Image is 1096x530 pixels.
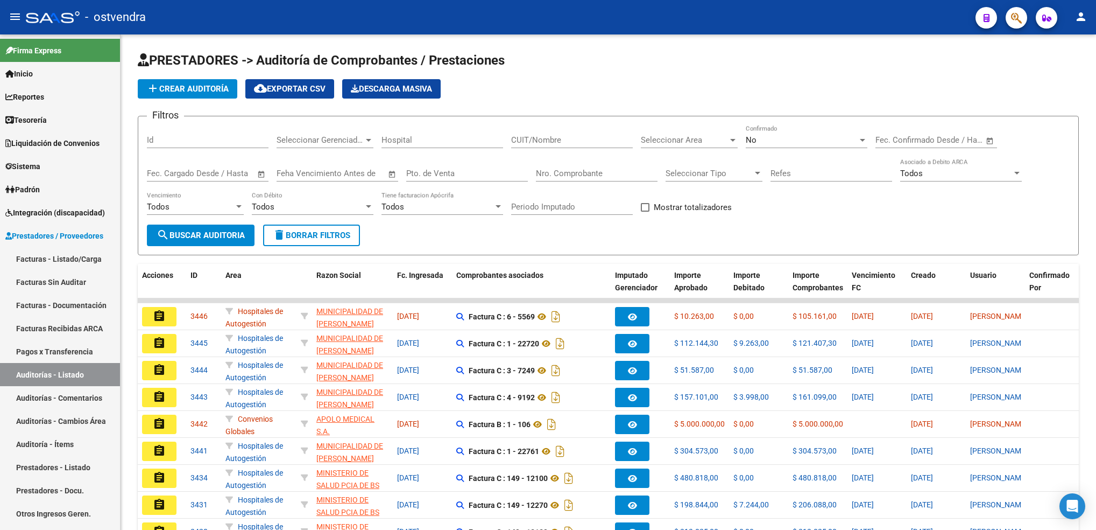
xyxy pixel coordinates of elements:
span: [DATE] [397,447,419,455]
datatable-header-cell: Razon Social [312,264,393,311]
span: $ 5.000.000,00 [793,420,843,428]
mat-icon: person [1074,10,1087,23]
button: Crear Auditoría [138,79,237,99]
input: Fecha fin [929,135,981,145]
span: [DATE] [852,339,874,347]
span: 3442 [190,420,208,428]
span: [DATE] [852,473,874,482]
span: $ 0,00 [733,473,754,482]
span: $ 112.144,30 [674,339,718,347]
span: Area [225,271,242,280]
span: Convenios Globales [225,415,273,436]
span: [PERSON_NAME] [970,447,1028,455]
datatable-header-cell: Acciones [138,264,186,311]
datatable-header-cell: Usuario [966,264,1025,311]
span: Hospitales de Autogestión [225,388,283,409]
button: Open calendar [984,135,996,147]
i: Descargar documento [549,362,563,379]
span: PRESTADORES -> Auditoría de Comprobantes / Prestaciones [138,53,505,68]
span: Descarga Masiva [351,84,432,94]
span: [DATE] [911,500,933,509]
span: Hospitales de Autogestión [225,361,283,382]
span: [PERSON_NAME] [970,339,1028,347]
span: $ 0,00 [733,312,754,320]
span: MINISTERIO DE SALUD PCIA DE BS AS O. P. [316,469,379,502]
button: Borrar Filtros [263,225,360,246]
span: APOLO MEDICAL S.A. [316,415,374,436]
h3: Filtros [147,108,184,123]
span: [PERSON_NAME] [970,420,1028,428]
span: $ 7.244,00 [733,500,769,509]
span: Borrar Filtros [273,231,350,240]
mat-icon: assignment [153,310,166,323]
mat-icon: assignment [153,417,166,430]
span: [DATE] [852,312,874,320]
span: Creado [911,271,936,280]
span: [DATE] [397,393,419,401]
span: $ 206.088,00 [793,500,837,509]
span: Importe Aprobado [674,271,708,292]
button: Exportar CSV [245,79,334,99]
span: Hospitales de Autogestión [225,334,283,355]
span: $ 5.000.000,00 [674,420,725,428]
strong: Factura C : 1 - 22761 [469,447,539,456]
input: Fecha fin [200,169,252,178]
i: Descargar documento [562,470,576,487]
span: 3444 [190,366,208,374]
span: $ 304.573,00 [793,447,837,455]
span: $ 3.998,00 [733,393,769,401]
button: Buscar Auditoria [147,225,254,246]
span: [DATE] [911,473,933,482]
mat-icon: assignment [153,471,166,484]
span: Hospitales de Autogestión [225,496,283,517]
span: [DATE] [397,473,419,482]
span: [DATE] [911,339,933,347]
span: 3443 [190,393,208,401]
strong: Factura C : 3 - 7249 [469,366,535,375]
span: Vencimiento FC [852,271,895,292]
span: [DATE] [397,500,419,509]
span: $ 0,00 [733,447,754,455]
span: Seleccionar Area [641,135,728,145]
span: [DATE] [911,393,933,401]
div: - 30681618089 [316,332,388,355]
span: ID [190,271,197,280]
i: Descargar documento [562,497,576,514]
span: Inicio [5,68,33,80]
span: $ 10.263,00 [674,312,714,320]
i: Descargar documento [553,443,567,460]
datatable-header-cell: Creado [907,264,966,311]
span: Todos [147,202,169,212]
span: [DATE] [911,447,933,455]
span: Seleccionar Gerenciador [277,135,364,145]
span: $ 304.573,00 [674,447,718,455]
datatable-header-cell: Vencimiento FC [847,264,907,311]
span: [DATE] [852,393,874,401]
span: 3434 [190,473,208,482]
span: $ 51.587,00 [674,366,714,374]
span: MUNICIPALIDAD DE [PERSON_NAME] [316,307,383,328]
input: Fecha inicio [147,169,190,178]
input: Fecha inicio [875,135,919,145]
mat-icon: delete [273,228,286,241]
span: $ 121.407,30 [793,339,837,347]
span: $ 157.101,00 [674,393,718,401]
span: 3446 [190,312,208,320]
span: Comprobantes asociados [456,271,543,280]
div: - 30681618089 [316,359,388,382]
span: 3445 [190,339,208,347]
mat-icon: search [157,228,169,241]
span: Imputado Gerenciador [615,271,657,292]
span: $ 51.587,00 [793,366,832,374]
app-download-masive: Descarga masiva de comprobantes (adjuntos) [342,79,441,99]
span: Importe Debitado [733,271,765,292]
strong: Factura C : 1 - 22720 [469,339,539,348]
span: Mostrar totalizadores [654,201,732,214]
span: $ 9.263,00 [733,339,769,347]
span: MUNICIPALIDAD DE [PERSON_NAME] [316,361,383,382]
span: Reportes [5,91,44,103]
span: Hospitales de Autogestión [225,442,283,463]
span: Integración (discapacidad) [5,207,105,219]
span: $ 198.844,00 [674,500,718,509]
span: Exportar CSV [254,84,326,94]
